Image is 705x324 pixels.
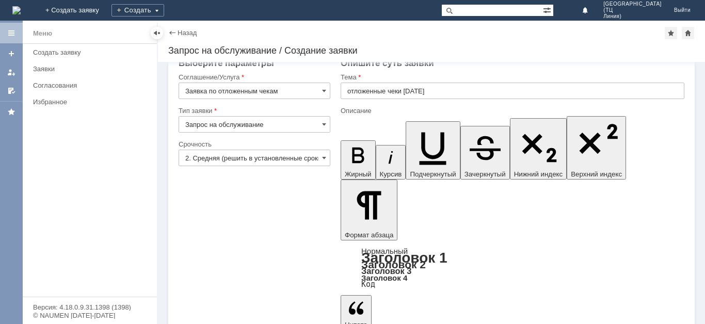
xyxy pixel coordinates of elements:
div: Меню [33,27,52,40]
div: Добавить в избранное [665,27,677,39]
button: Подчеркнутый [406,121,460,180]
span: Нижний индекс [514,170,563,178]
div: Формат абзаца [341,248,684,288]
a: Мои согласования [3,83,20,99]
span: Выберите параметры [179,58,274,68]
a: Перейти на домашнюю страницу [12,6,21,14]
div: Сделать домашней страницей [682,27,694,39]
span: Расширенный поиск [543,5,553,14]
div: Версия: 4.18.0.9.31.1398 (1398) [33,304,147,311]
div: © NAUMEN [DATE]-[DATE] [33,312,147,319]
div: просьба удалить отложенные чеки [4,4,151,12]
div: Согласования [33,82,151,89]
span: Жирный [345,170,372,178]
div: Скрыть меню [151,27,163,39]
div: Создать заявку [33,48,151,56]
button: Курсив [376,145,406,180]
span: Подчеркнутый [410,170,456,178]
div: Соглашение/Услуга [179,74,328,80]
a: Заголовок 2 [361,258,426,270]
button: Зачеркнутый [460,126,510,180]
a: Заголовок 4 [361,273,407,282]
a: Заголовок 3 [361,266,411,276]
div: Тип заявки [179,107,328,114]
span: [GEOGRAPHIC_DATA] [603,1,662,7]
span: (ТЦ [603,7,662,13]
a: Заявки [29,61,155,77]
span: Зачеркнутый [464,170,506,178]
a: Заголовок 1 [361,250,447,266]
a: Создать заявку [3,45,20,62]
div: Создать [111,4,164,17]
a: Создать заявку [29,44,155,60]
button: Верхний индекс [567,116,626,180]
span: Курсив [380,170,402,178]
a: Код [361,280,375,289]
a: Назад [178,29,197,37]
img: logo [12,6,21,14]
span: Формат абзаца [345,231,393,239]
a: Нормальный [361,247,408,255]
a: Согласования [29,77,155,93]
button: Жирный [341,140,376,180]
div: Запрос на обслуживание / Создание заявки [168,45,695,56]
div: Заявки [33,65,151,73]
a: Мои заявки [3,64,20,80]
button: Нижний индекс [510,118,567,180]
div: Описание [341,107,682,114]
span: Опишите суть заявки [341,58,434,68]
div: Срочность [179,141,328,148]
span: Верхний индекс [571,170,622,178]
div: Тема [341,74,682,80]
button: Формат абзаца [341,180,397,240]
span: Линия) [603,13,662,20]
div: Избранное [33,98,139,106]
